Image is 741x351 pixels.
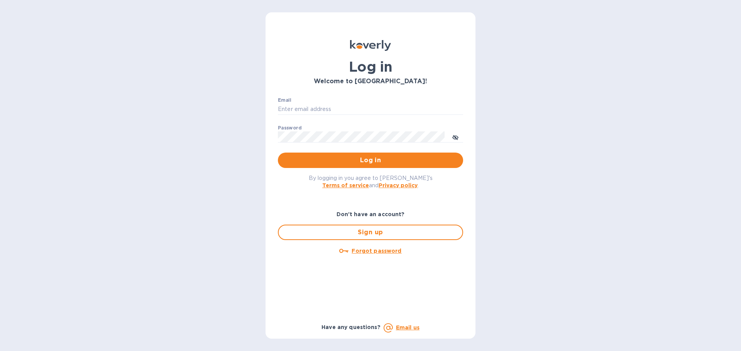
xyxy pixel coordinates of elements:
[396,324,420,331] a: Email us
[309,175,433,188] span: By logging in you agree to [PERSON_NAME]'s and .
[321,324,381,330] b: Have any questions?
[448,129,463,144] button: toggle password visibility
[352,248,401,254] u: Forgot password
[350,40,391,51] img: Koverly
[278,225,463,240] button: Sign up
[284,156,457,165] span: Log in
[322,182,369,188] a: Terms of service
[278,59,463,75] h1: Log in
[278,126,301,130] label: Password
[337,211,405,217] b: Don't have an account?
[278,153,463,168] button: Log in
[379,182,418,188] a: Privacy policy
[278,78,463,85] h3: Welcome to [GEOGRAPHIC_DATA]!
[278,98,291,102] label: Email
[278,104,463,115] input: Enter email address
[285,228,456,237] span: Sign up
